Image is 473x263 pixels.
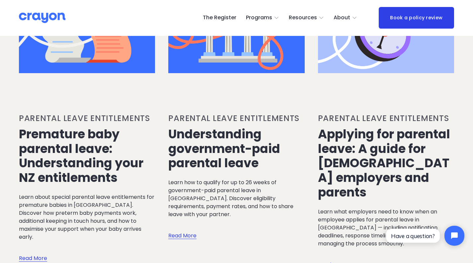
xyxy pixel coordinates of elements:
[246,13,279,23] a: folder dropdown
[19,126,143,186] a: Premature baby parental leave: Understanding your NZ entitlements
[289,13,317,23] span: Resources
[168,126,280,172] a: Understanding government-paid parental leave
[379,7,454,29] a: Book a policy review
[203,13,236,23] a: The Register
[334,13,350,23] span: About
[289,13,324,23] a: folder dropdown
[168,179,304,218] p: Learn how to qualify for up to 26 weeks of government-paid parental leave in [GEOGRAPHIC_DATA]. D...
[19,12,65,24] img: Crayon
[19,241,47,263] a: Read More
[19,112,150,124] a: Parental leave entitlements
[318,112,449,124] a: Parental leave entitlements
[246,13,272,23] span: Programs
[168,218,197,240] a: Read More
[168,112,299,124] a: Parental leave entitlements
[334,13,357,23] a: folder dropdown
[19,193,155,241] p: Learn about special parental leave entitlements for premature babies in [GEOGRAPHIC_DATA]. Discov...
[318,126,450,201] a: Applying for parental leave: A guide for [DEMOGRAPHIC_DATA] employers and parents
[318,208,454,248] p: Learn what employers need to know when an employee applies for parental leave in [GEOGRAPHIC_DATA...
[380,220,470,251] iframe: Tidio Chat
